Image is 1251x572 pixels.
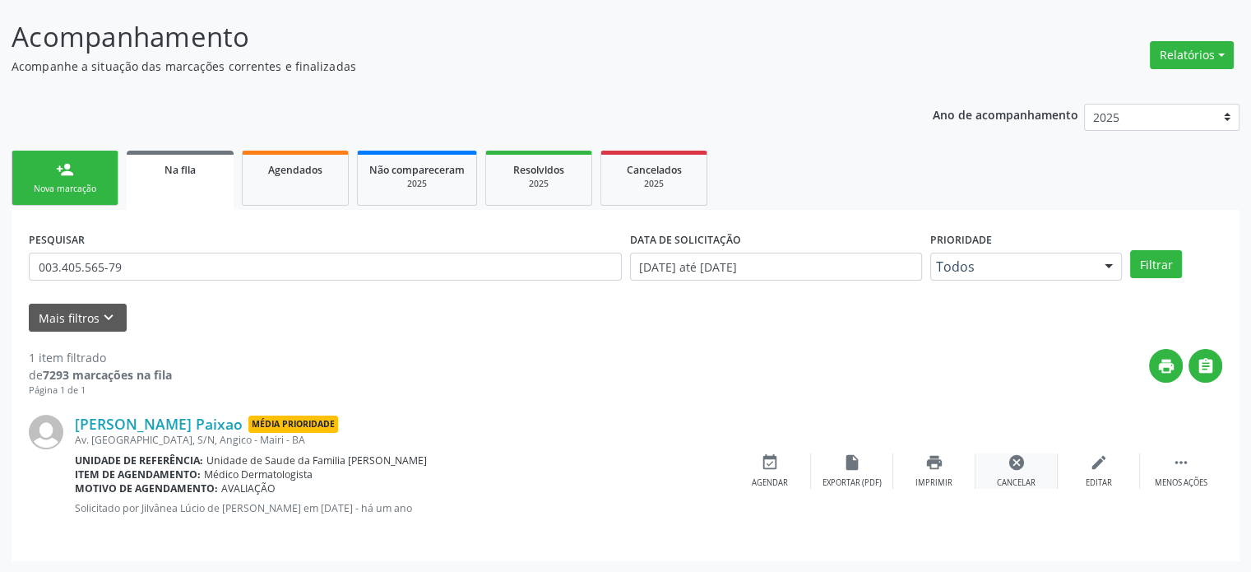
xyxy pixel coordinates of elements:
i: print [925,453,943,472]
div: de [29,366,172,384]
i: keyboard_arrow_down [100,309,118,327]
span: Unidade de Saude da Familia [PERSON_NAME] [206,453,427,467]
span: Não compareceram [369,163,465,177]
span: Na fila [164,163,196,177]
i: event_available [761,453,779,472]
strong: 7293 marcações na fila [43,367,172,383]
button: Filtrar [1130,250,1182,278]
i: cancel [1008,453,1026,472]
div: 1 item filtrado [29,349,172,366]
div: Editar [1086,477,1112,489]
div: Nova marcação [24,183,106,195]
button:  [1188,349,1222,383]
b: Item de agendamento: [75,467,201,481]
input: Selecione um intervalo [630,253,922,281]
span: Todos [936,258,1089,275]
div: Página 1 de 1 [29,384,172,398]
b: Unidade de referência: [75,453,203,467]
p: Solicitado por Jilvânea Lúcio de [PERSON_NAME] em [DATE] - há um ano [75,501,729,515]
b: Motivo de agendamento: [75,481,218,495]
a: [PERSON_NAME] Paixao [75,415,243,433]
p: Acompanhamento [12,16,871,58]
i: print [1157,357,1175,375]
input: Nome, CNS [29,253,622,281]
div: 2025 [613,178,695,190]
div: Agendar [752,477,788,489]
span: Média Prioridade [248,416,338,433]
div: 2025 [498,178,580,190]
span: AVALIAÇÃO [221,481,276,495]
p: Ano de acompanhamento [933,104,1078,124]
button: print [1149,349,1183,383]
label: DATA DE SOLICITAÇÃO [630,227,741,253]
i:  [1172,453,1190,472]
div: 2025 [369,178,465,190]
div: Imprimir [915,477,952,489]
i:  [1197,357,1215,375]
div: Menos ações [1155,477,1207,489]
div: Cancelar [997,477,1036,489]
p: Acompanhe a situação das marcações correntes e finalizadas [12,58,871,75]
label: Prioridade [930,227,992,253]
div: person_add [56,160,74,179]
button: Relatórios [1150,41,1234,69]
label: PESQUISAR [29,227,85,253]
span: Médico Dermatologista [204,467,313,481]
div: Exportar (PDF) [822,477,882,489]
span: Cancelados [627,163,682,177]
i: edit [1090,453,1108,472]
div: Av. [GEOGRAPHIC_DATA], S/N, Angico - Mairi - BA [75,433,729,447]
i: insert_drive_file [843,453,861,472]
span: Agendados [268,163,322,177]
img: img [29,415,63,449]
span: Resolvidos [513,163,564,177]
button: Mais filtroskeyboard_arrow_down [29,304,127,333]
